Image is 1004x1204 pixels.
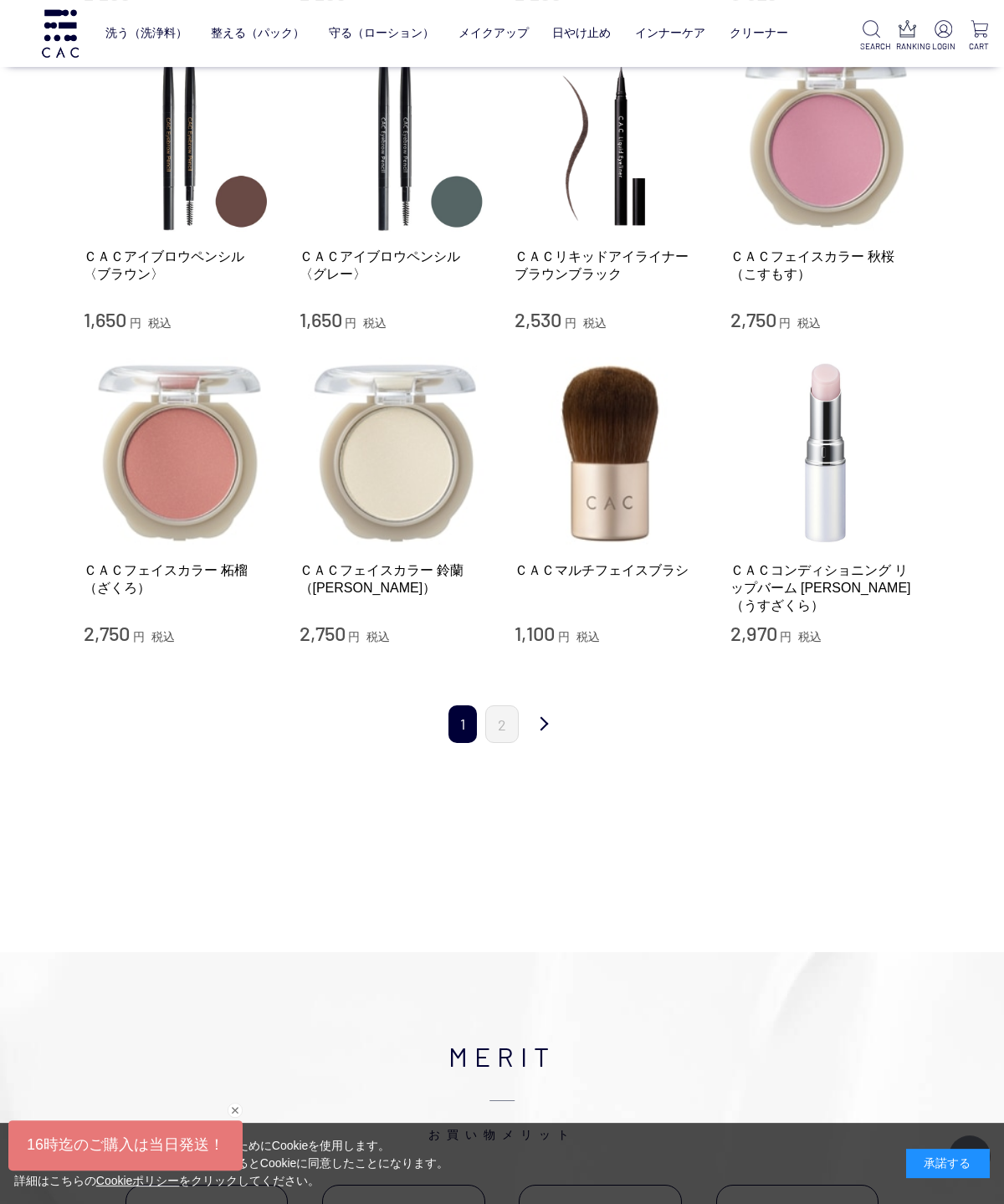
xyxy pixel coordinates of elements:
p: SEARCH [860,40,883,53]
a: Cookieポリシー [96,1174,180,1187]
a: 守る（ローション） [329,13,434,53]
p: CART [968,40,991,53]
img: ＣＡＣコンディショニング リップバーム 薄桜（うすざくら） [730,357,921,548]
img: logo [39,9,81,57]
a: ＣＡＣリキッドアイライナー ブラウンブラック [515,248,705,284]
a: ＣＡＣフェイスカラー 柘榴（ざくろ） [84,561,274,597]
span: 円 [565,316,576,330]
a: ＣＡＣフェイスカラー 秋桜（こすもす） [730,248,921,284]
span: 2,750 [84,621,130,645]
a: 2 [485,705,519,743]
a: クリーナー [730,13,788,53]
p: RANKING [896,40,919,53]
span: 円 [558,630,570,643]
span: 税込 [576,630,600,643]
img: ＣＡＣアイブロウペンシル 〈ブラウン〉 [84,44,274,234]
img: ＣＡＣアイブロウペンシル 〈グレー〉 [300,44,490,234]
span: お買い物メリット [125,1076,878,1143]
span: 税込 [798,630,822,643]
a: RANKING [896,20,919,53]
span: 2,750 [730,307,776,331]
img: ＣＡＣフェイスカラー 鈴蘭（すずらん） [300,357,490,548]
a: ＣＡＣアイブロウペンシル 〈グレー〉 [300,248,490,284]
img: ＣＡＣリキッドアイライナー ブラウンブラック [515,44,705,234]
span: 1,650 [300,307,342,331]
a: 日やけ止め [552,13,611,53]
a: LOGIN [932,20,955,53]
span: 円 [779,316,791,330]
img: ＣＡＣフェイスカラー 柘榴（ざくろ） [84,357,274,548]
span: 円 [780,630,791,643]
span: 1,100 [515,621,555,645]
span: 1,650 [84,307,126,331]
a: メイクアップ [458,13,529,53]
span: 円 [130,316,141,330]
a: ＣＡＣコンディショニング リップバーム [PERSON_NAME]（うすざくら） [730,561,921,615]
span: 税込 [363,316,387,330]
img: ＣＡＣフェイスカラー 秋桜（こすもす） [730,44,921,234]
span: 税込 [148,316,172,330]
a: CART [968,20,991,53]
a: ＣＡＣマルチフェイスブラシ [515,561,705,579]
span: 円 [348,630,360,643]
a: 整える（パック） [211,13,305,53]
span: 2,970 [730,621,777,645]
a: SEARCH [860,20,883,53]
span: 税込 [151,630,175,643]
a: 次 [527,705,561,745]
span: 税込 [797,316,821,330]
div: 承諾する [906,1149,990,1178]
span: 税込 [366,630,390,643]
a: ＣＡＣフェイスカラー 鈴蘭（[PERSON_NAME]） [300,561,490,597]
p: LOGIN [932,40,955,53]
h2: MERIT [125,1036,878,1143]
span: 税込 [583,316,607,330]
span: 2,530 [515,307,561,331]
span: 円 [345,316,356,330]
img: ＣＡＣマルチフェイスブラシ [515,357,705,548]
a: ＣＡＣアイブロウペンシル 〈ブラウン〉 [84,248,274,284]
span: 1 [448,705,477,743]
a: 洗う（洗浄料） [105,13,187,53]
span: 2,750 [300,621,346,645]
a: インナーケア [635,13,705,53]
span: 円 [133,630,145,643]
